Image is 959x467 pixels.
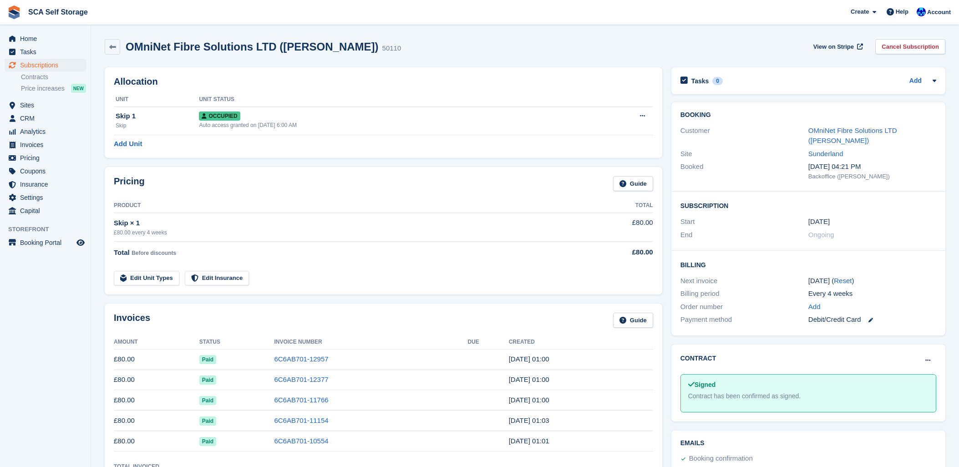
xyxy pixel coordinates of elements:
time: 2025-09-11 00:00:57 UTC [509,355,549,363]
span: Account [927,8,951,17]
a: 6C6AB701-11154 [274,416,328,424]
th: Status [199,335,274,350]
a: Add [909,76,922,86]
a: Add Unit [114,139,142,149]
div: £80.00 [581,247,653,258]
span: Coupons [20,165,75,178]
div: Auto access granted on [DATE] 6:00 AM [199,121,578,129]
span: Ongoing [808,231,834,239]
span: Subscriptions [20,59,75,71]
th: Due [467,335,508,350]
h2: Tasks [691,77,709,85]
th: Created [509,335,653,350]
td: £80.00 [581,213,653,241]
span: Help [896,7,908,16]
th: Product [114,198,581,213]
span: View on Stripe [813,42,854,51]
a: Sunderland [808,150,843,157]
a: Edit Unit Types [114,271,179,286]
div: Every 4 weeks [808,289,936,299]
span: Create [851,7,869,16]
span: Sites [20,99,75,112]
a: menu [5,112,86,125]
div: Start [680,217,808,227]
a: menu [5,204,86,217]
h2: Emails [680,440,936,447]
span: CRM [20,112,75,125]
span: Insurance [20,178,75,191]
a: menu [5,46,86,58]
a: View on Stripe [810,39,865,54]
a: 6C6AB701-10554 [274,437,328,445]
div: Skip 1 [116,111,199,122]
a: menu [5,32,86,45]
span: Capital [20,204,75,217]
th: Unit Status [199,92,578,107]
td: £80.00 [114,370,199,390]
span: Paid [199,437,216,446]
h2: Billing [680,260,936,269]
div: Signed [688,380,929,390]
th: Invoice Number [274,335,467,350]
span: Booking Portal [20,236,75,249]
time: 2024-08-15 00:00:00 UTC [808,217,830,227]
th: Total [581,198,653,213]
span: Occupied [199,112,240,121]
a: menu [5,191,86,204]
time: 2025-08-14 00:00:44 UTC [509,376,549,383]
div: Contract has been confirmed as signed. [688,391,929,401]
a: menu [5,125,86,138]
span: Total [114,249,130,256]
div: Booked [680,162,808,181]
a: menu [5,165,86,178]
h2: Allocation [114,76,653,87]
h2: Subscription [680,201,936,210]
div: [DATE] ( ) [808,276,936,286]
h2: Invoices [114,313,150,328]
span: Before discounts [132,250,176,256]
td: £80.00 [114,390,199,411]
span: Home [20,32,75,45]
div: Payment method [680,315,808,325]
a: menu [5,138,86,151]
td: £80.00 [114,431,199,452]
a: Guide [613,313,653,328]
div: Site [680,149,808,159]
th: Amount [114,335,199,350]
th: Unit [114,92,199,107]
h2: Contract [680,354,716,363]
div: 50110 [382,43,401,54]
a: Reset [834,277,852,284]
a: Guide [613,176,653,191]
div: £80.00 every 4 weeks [114,228,581,237]
span: Invoices [20,138,75,151]
div: [DATE] 04:21 PM [808,162,936,172]
a: Add [808,302,821,312]
span: Analytics [20,125,75,138]
a: Cancel Subscription [875,39,945,54]
span: Settings [20,191,75,204]
h2: Pricing [114,176,145,191]
a: Contracts [21,73,86,81]
td: £80.00 [114,349,199,370]
td: £80.00 [114,411,199,431]
a: menu [5,152,86,164]
span: Paid [199,376,216,385]
a: menu [5,178,86,191]
div: Backoffice ([PERSON_NAME]) [808,172,936,181]
a: 6C6AB701-11766 [274,396,328,404]
a: menu [5,59,86,71]
time: 2025-07-17 00:00:43 UTC [509,396,549,404]
div: Skip × 1 [114,218,581,228]
span: Paid [199,396,216,405]
a: 6C6AB701-12957 [274,355,328,363]
div: NEW [71,84,86,93]
a: Edit Insurance [185,271,249,286]
div: Booking confirmation [689,453,753,464]
a: 6C6AB701-12377 [274,376,328,383]
img: Kelly Neesham [917,7,926,16]
div: Billing period [680,289,808,299]
a: menu [5,236,86,249]
h2: OMniNet Fibre Solutions LTD ([PERSON_NAME]) [126,41,379,53]
a: Price increases NEW [21,83,86,93]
